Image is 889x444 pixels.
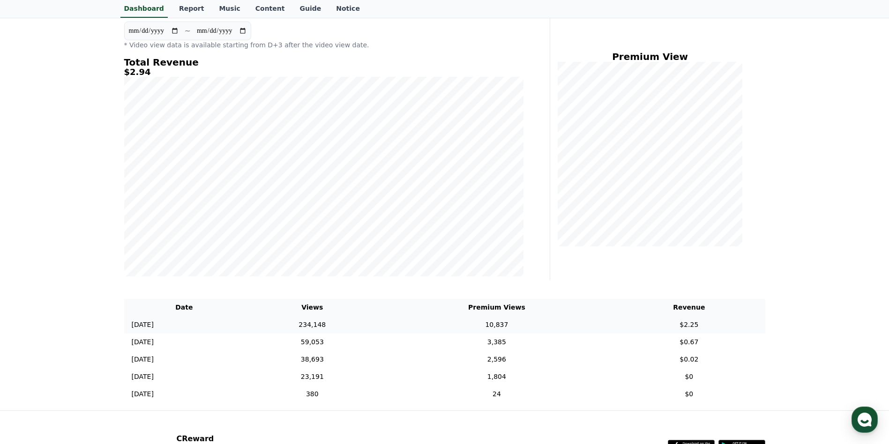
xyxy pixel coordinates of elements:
td: $0 [613,368,765,385]
a: Messages [62,297,121,320]
th: Revenue [613,299,765,316]
td: 380 [244,385,381,403]
td: $0.67 [613,333,765,351]
td: 2,596 [381,351,613,368]
td: 59,053 [244,333,381,351]
td: $0 [613,385,765,403]
th: Views [244,299,381,316]
th: Premium Views [381,299,613,316]
a: Settings [121,297,180,320]
td: 234,148 [244,316,381,333]
h5: $2.94 [124,67,523,77]
p: [DATE] [132,355,154,364]
p: [DATE] [132,372,154,382]
span: Home [24,311,40,318]
p: [DATE] [132,320,154,330]
a: Home [3,297,62,320]
td: $0.02 [613,351,765,368]
h4: Total Revenue [124,57,523,67]
td: 1,804 [381,368,613,385]
h4: Premium View [558,52,743,62]
span: Messages [78,311,105,319]
td: 24 [381,385,613,403]
p: [DATE] [132,337,154,347]
td: 3,385 [381,333,613,351]
th: Date [124,299,245,316]
span: Settings [139,311,162,318]
td: $2.25 [613,316,765,333]
td: 23,191 [244,368,381,385]
td: 38,693 [244,351,381,368]
p: ~ [185,25,191,37]
p: * Video view data is available starting from D+3 after the video view date. [124,40,523,50]
td: 10,837 [381,316,613,333]
p: [DATE] [132,389,154,399]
